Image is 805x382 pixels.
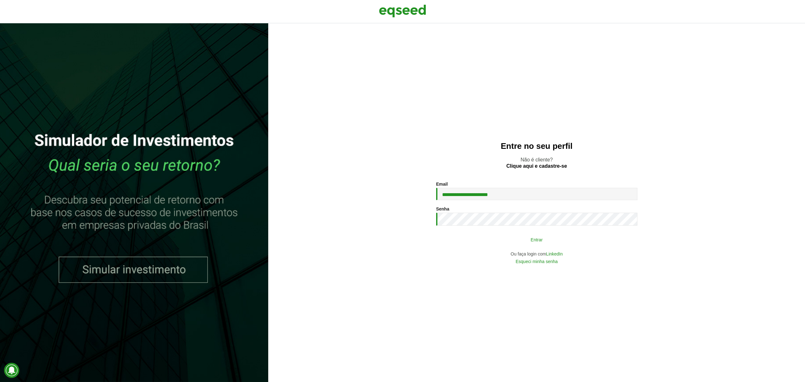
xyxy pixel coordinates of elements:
[436,207,449,211] label: Senha
[281,157,792,169] p: Não é cliente?
[516,259,558,264] a: Esqueci minha senha
[379,3,426,19] img: EqSeed Logo
[281,142,792,151] h2: Entre no seu perfil
[455,233,619,245] button: Entrar
[436,182,448,186] label: Email
[546,252,563,256] a: LinkedIn
[506,164,567,169] a: Clique aqui e cadastre-se
[436,252,637,256] div: Ou faça login com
